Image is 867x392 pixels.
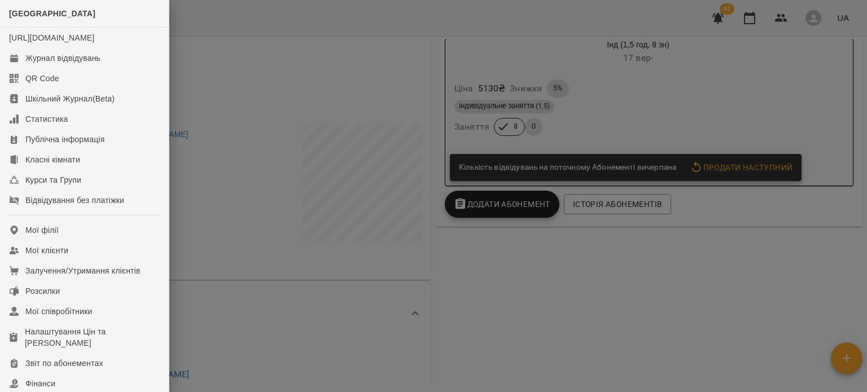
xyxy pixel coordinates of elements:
div: Розсилки [25,285,60,297]
div: Налаштування Цін та [PERSON_NAME] [25,326,160,349]
div: Відвідування без платіжки [25,195,124,206]
span: [GEOGRAPHIC_DATA] [9,9,95,18]
div: Залучення/Утримання клієнтів [25,265,141,276]
div: Мої співробітники [25,306,93,317]
div: Журнал відвідувань [25,52,100,64]
div: Статистика [25,113,68,125]
div: Публічна інформація [25,134,104,145]
div: Мої філії [25,224,59,236]
div: QR Code [25,73,59,84]
div: Класні кімнати [25,154,80,165]
a: [URL][DOMAIN_NAME] [9,33,94,42]
div: Мої клієнти [25,245,68,256]
div: Шкільний Журнал(Beta) [25,93,115,104]
div: Фінанси [25,378,55,389]
div: Звіт по абонементах [25,358,103,369]
div: Курси та Групи [25,174,81,186]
